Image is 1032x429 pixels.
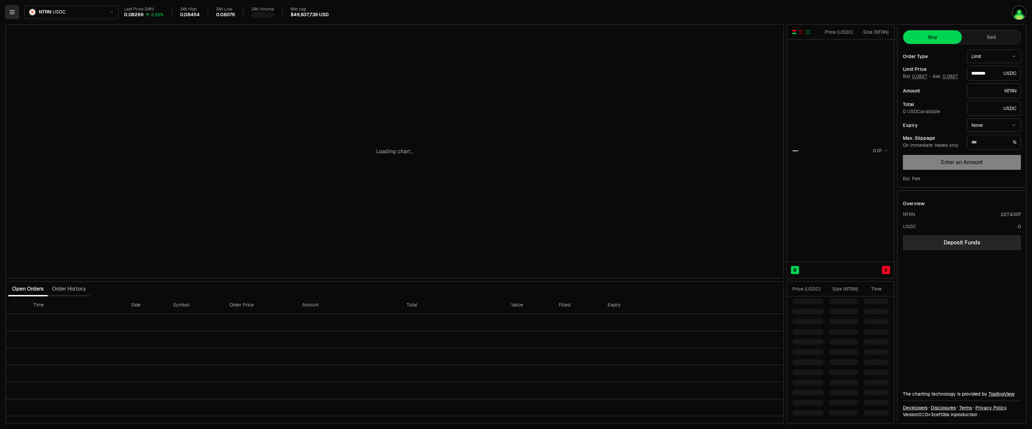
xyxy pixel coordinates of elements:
div: 24h Low [216,7,235,12]
img: Ledger FLEX [1012,6,1026,20]
th: Value [506,296,553,314]
div: 0.08266 [124,12,144,18]
span: S [884,267,888,273]
span: Ask [933,74,959,80]
span: 0 USDC available [903,108,940,114]
div: Overview [903,200,925,207]
button: Show Buy Orders Only [805,29,810,35]
span: Bid - [903,74,931,80]
div: 0 [1018,223,1021,230]
span: NTRN [39,9,51,15]
div: Last Price (24h) [124,7,164,12]
div: The charting technology is provided by [903,391,1021,397]
button: Select all [11,302,17,308]
div: Mkt cap [291,7,328,12]
div: 24h High [180,7,200,12]
span: 3cef0bb78e0201d86859ec21a2d73169aaa4bae7 [931,411,949,418]
div: Version 0.1.0 + in production [903,411,1021,418]
button: Limit [967,50,1021,63]
div: NTRN [903,211,915,218]
div: Order Type [903,54,962,59]
div: Total [903,102,962,107]
div: % [967,135,1021,150]
button: Order History [48,282,90,296]
div: Max. Slippage [903,136,962,140]
button: None [967,118,1021,132]
div: 227.4307 [1001,211,1021,218]
div: USDC [903,223,916,230]
button: 0.01 [871,146,889,155]
div: Amount [903,88,962,93]
img: NTRN Logo [29,9,35,15]
span: USDC [53,9,65,15]
div: Time [864,286,882,292]
div: 0.08076 [216,12,235,18]
div: $49,837,739 USD [291,12,328,18]
th: Side [126,296,168,314]
button: Show Sell Orders Only [798,29,804,35]
div: Est. Fee [903,175,920,182]
div: USDC [967,66,1021,81]
th: Order Price [224,296,297,314]
div: Size ( NTRN ) [829,286,858,292]
th: Expiry [602,296,696,314]
div: Size ( NTRN ) [859,29,889,35]
div: Price ( USDC ) [823,29,853,35]
div: Expiry [903,123,962,128]
th: Filled [553,296,602,314]
button: 0.0827 [942,74,959,79]
div: 24h Volume [252,7,274,12]
a: TradingView [989,391,1014,397]
a: Privacy Policy [975,404,1007,411]
div: NTRN [967,83,1021,98]
div: 2.25% [151,12,164,18]
div: Limit Price [903,67,962,72]
button: Show Buy and Sell Orders [792,29,797,35]
th: Amount [297,296,401,314]
a: Terms [959,404,972,411]
span: B [793,267,797,273]
th: Total [401,296,506,314]
a: Developers [903,404,927,411]
th: Time [28,296,126,314]
p: Loading chart... [376,148,413,156]
div: — [792,146,798,155]
button: 0.0827 [911,74,928,79]
a: Deposit Funds [903,235,1021,250]
th: Symbol [168,296,224,314]
div: 0.08454 [180,12,200,18]
div: On immediate trades only [903,142,962,149]
button: Buy [903,30,962,44]
div: USDC [967,101,1021,116]
div: Price ( USDC ) [792,286,824,292]
button: Sell [962,30,1021,44]
a: Disclosures [931,404,956,411]
button: Open Orders [8,282,48,296]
